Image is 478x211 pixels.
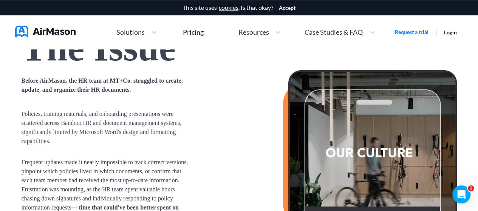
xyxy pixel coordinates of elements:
[452,185,470,203] iframe: Intercom live chat
[279,5,295,11] button: Accept cookies
[183,29,204,35] div: Pricing
[468,185,474,191] span: 1
[444,29,457,35] a: Login
[219,4,238,11] a: cookies
[305,29,363,35] span: Case Studies & FAQ
[183,25,204,39] a: Pricing
[395,28,428,36] a: Request a trial
[22,76,192,94] b: Before AirMason, the HR team at MT+Co. struggled to create, update, and organize their HR documents.
[435,28,437,35] span: |
[238,29,269,35] span: Resources
[116,29,145,35] span: Solutions
[15,25,76,37] img: AirMason Logo
[22,109,192,146] span: Policies, training materials, and onboarding presentations were scattered across Bamboo HR and do...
